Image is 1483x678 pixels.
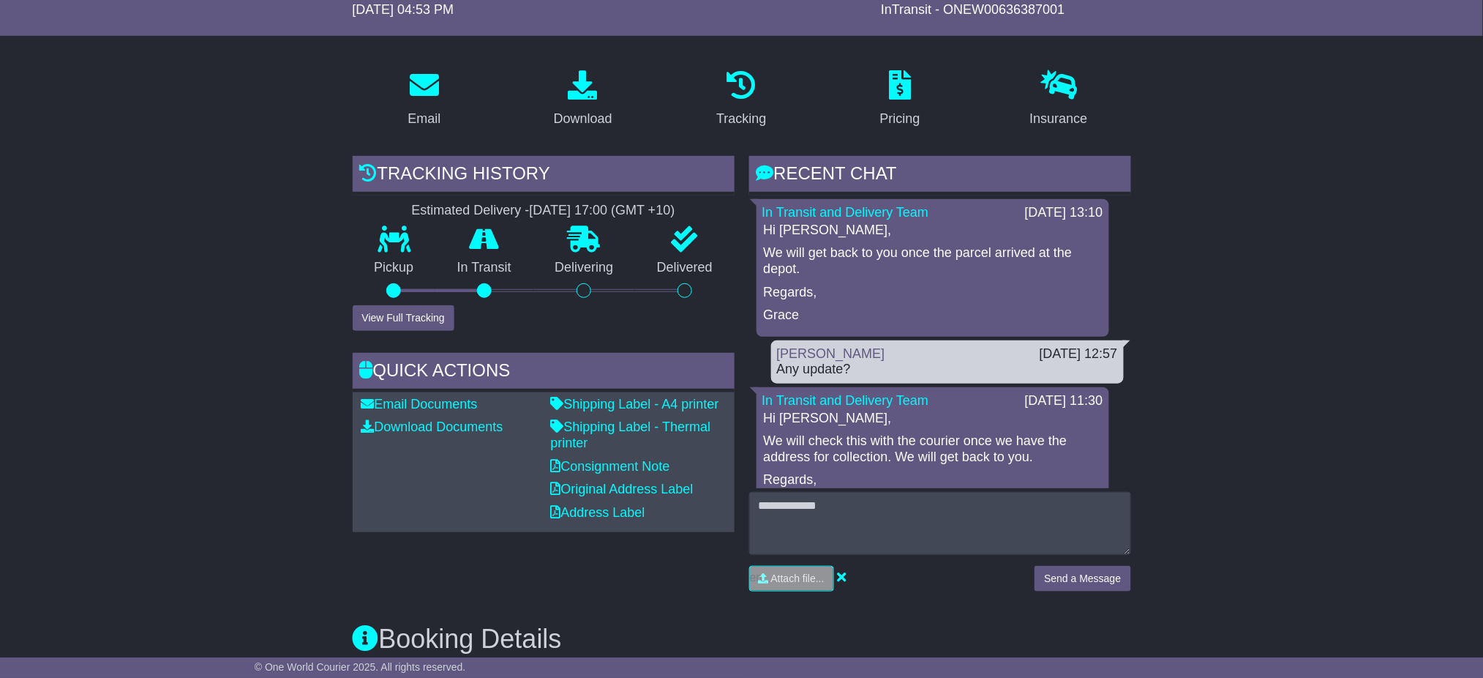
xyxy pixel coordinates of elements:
[716,109,766,129] div: Tracking
[255,661,466,673] span: © One World Courier 2025. All rights reserved.
[1035,566,1130,592] button: Send a Message
[408,109,440,129] div: Email
[353,260,436,276] p: Pickup
[762,205,929,220] a: In Transit and Delivery Team
[353,305,454,331] button: View Full Tracking
[551,420,711,450] a: Shipping Label - Thermal printer
[353,625,1131,654] h3: Booking Details
[764,472,1102,488] p: Regards,
[1025,393,1103,409] div: [DATE] 11:30
[554,109,612,129] div: Download
[764,223,1102,239] p: Hi [PERSON_NAME],
[777,362,1118,378] div: Any update?
[435,260,533,276] p: In Transit
[880,109,920,129] div: Pricing
[764,433,1102,465] p: We will check this with the courier once we have the address for collection. We will get back to ...
[353,203,735,219] div: Estimated Delivery -
[398,65,450,134] a: Email
[764,285,1102,301] p: Regards,
[764,245,1102,277] p: We will get back to you once the parcel arrived at the depot.
[551,397,719,411] a: Shipping Label - A4 printer
[361,420,503,434] a: Download Documents
[551,505,645,520] a: Address Label
[749,156,1131,195] div: RECENT CHAT
[764,411,1102,427] p: Hi [PERSON_NAME],
[777,346,885,361] a: [PERSON_NAME]
[530,203,675,219] div: [DATE] 17:00 (GMT +10)
[881,2,1065,17] span: InTransit - ONEW00636387001
[635,260,735,276] p: Delivered
[1021,65,1097,134] a: Insurance
[1030,109,1088,129] div: Insurance
[533,260,636,276] p: Delivering
[871,65,930,134] a: Pricing
[707,65,776,134] a: Tracking
[762,393,929,408] a: In Transit and Delivery Team
[353,156,735,195] div: Tracking history
[353,2,454,17] span: [DATE] 04:53 PM
[353,353,735,392] div: Quick Actions
[551,459,670,474] a: Consignment Note
[551,482,694,496] a: Original Address Label
[361,397,478,411] a: Email Documents
[764,308,1102,324] p: Grace
[544,65,622,134] a: Download
[1025,205,1103,221] div: [DATE] 13:10
[1040,346,1118,362] div: [DATE] 12:57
